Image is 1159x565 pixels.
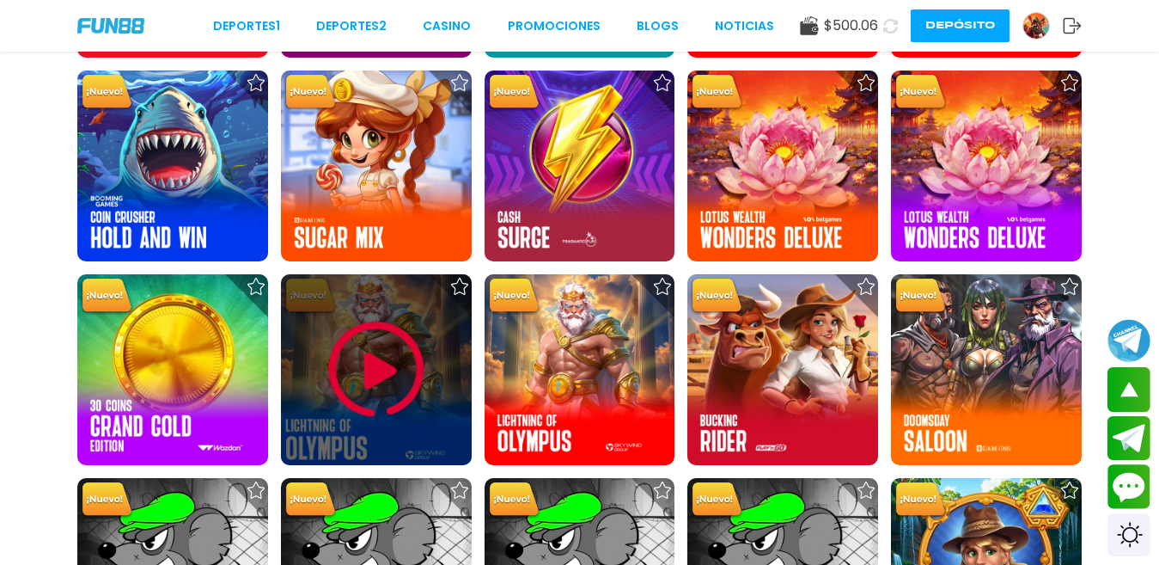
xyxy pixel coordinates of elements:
img: Coin Crusher Hold and Win [77,71,268,261]
img: New [283,480,339,519]
span: $ 500.06 [824,15,878,36]
img: New [486,276,542,316]
img: Lotus Wealth Wonders Deluxe [891,71,1082,261]
img: New [893,480,949,519]
button: Contact customer service [1107,464,1150,509]
img: New [486,480,542,519]
img: Avatar [1023,13,1049,39]
img: New [689,72,745,112]
img: Sugar Mix [281,71,472,261]
a: Promociones [508,17,601,35]
a: Deportes2 [316,17,387,35]
img: New [283,72,339,112]
img: 30 Coins Grand Gold Edition [77,274,268,465]
a: BLOGS [637,17,679,35]
img: Company Logo [77,18,144,33]
button: Join telegram [1107,416,1150,461]
img: New [893,72,949,112]
img: New [79,72,135,112]
a: NOTICIAS [715,17,774,35]
button: scroll up [1107,367,1150,412]
img: Bucking Rider [687,274,878,465]
a: Avatar [1022,12,1063,40]
a: CASINO [423,17,471,35]
a: Deportes1 [213,17,280,35]
div: Switch theme [1107,513,1150,556]
img: New [486,72,542,112]
img: Play Game [325,318,428,421]
img: Doomsday Saloon [891,274,1082,465]
img: New [79,276,135,316]
img: New [79,480,135,519]
img: New [689,276,745,316]
img: Cash Surge [485,71,675,261]
img: Lightning of Olympus [485,274,675,465]
img: Lotus Wealth Wonders Deluxe [687,71,878,261]
img: New [689,480,745,519]
button: Depósito [911,9,1010,42]
img: New [893,276,949,316]
button: Join telegram channel [1107,318,1150,363]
